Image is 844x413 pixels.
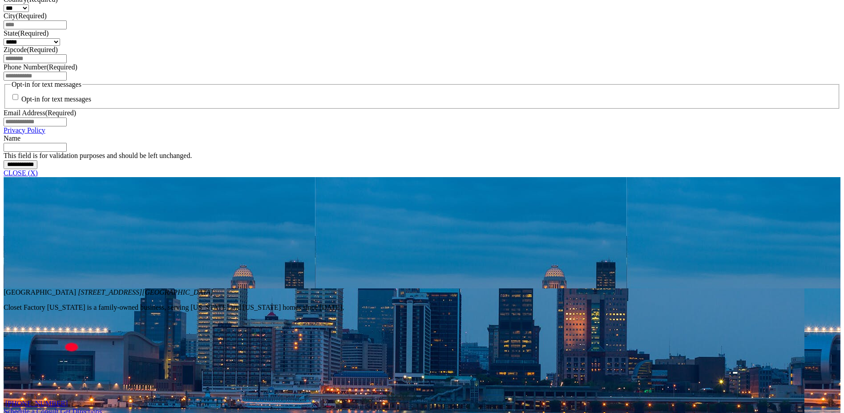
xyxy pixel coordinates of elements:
[27,46,57,53] span: (Required)
[142,288,213,296] span: [GEOGRAPHIC_DATA]
[4,169,38,177] a: CLOSE (X)
[45,109,76,117] span: (Required)
[4,288,76,296] span: [GEOGRAPHIC_DATA]
[5,400,68,407] a: [PHONE_NUMBER]
[4,126,45,134] a: Privacy Policy
[4,134,20,142] label: Name
[4,304,840,312] p: Closet Factory [US_STATE] is a family-owned business, serving [US_STATE] and [US_STATE] homes sin...
[16,12,47,20] span: (Required)
[4,46,58,53] label: Zipcode
[4,152,840,160] div: This field is for validation purposes and should be left unchanged.
[4,12,47,20] label: City
[4,29,48,37] label: State
[11,81,82,89] legend: Opt-in for text messages
[21,96,91,103] label: Opt-in for text messages
[46,63,77,71] span: (Required)
[4,109,76,117] label: Email Address
[18,29,48,37] span: (Required)
[4,63,77,71] label: Phone Number
[78,288,213,296] em: [STREET_ADDRESS]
